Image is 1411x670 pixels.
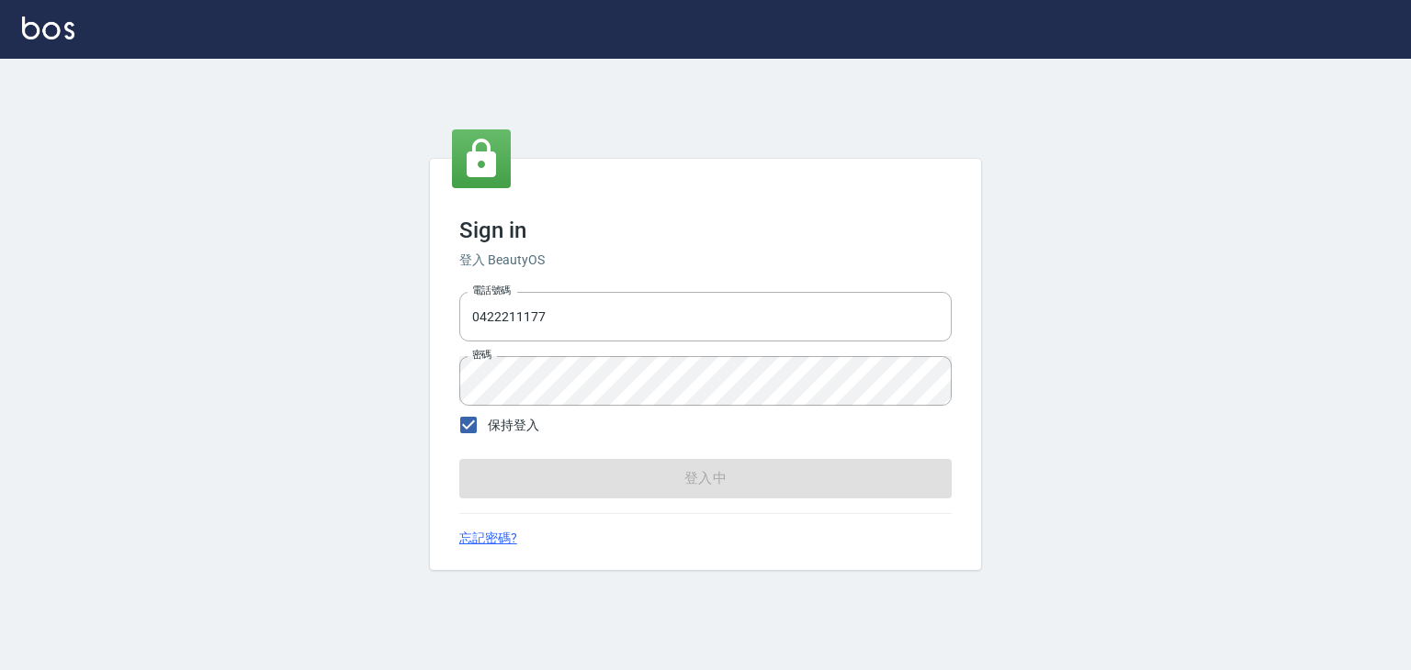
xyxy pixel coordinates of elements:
span: 保持登入 [488,416,539,435]
label: 密碼 [472,348,491,362]
a: 忘記密碼? [459,529,517,548]
h6: 登入 BeautyOS [459,251,952,270]
label: 電話號碼 [472,284,511,297]
h3: Sign in [459,218,952,243]
img: Logo [22,17,74,39]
